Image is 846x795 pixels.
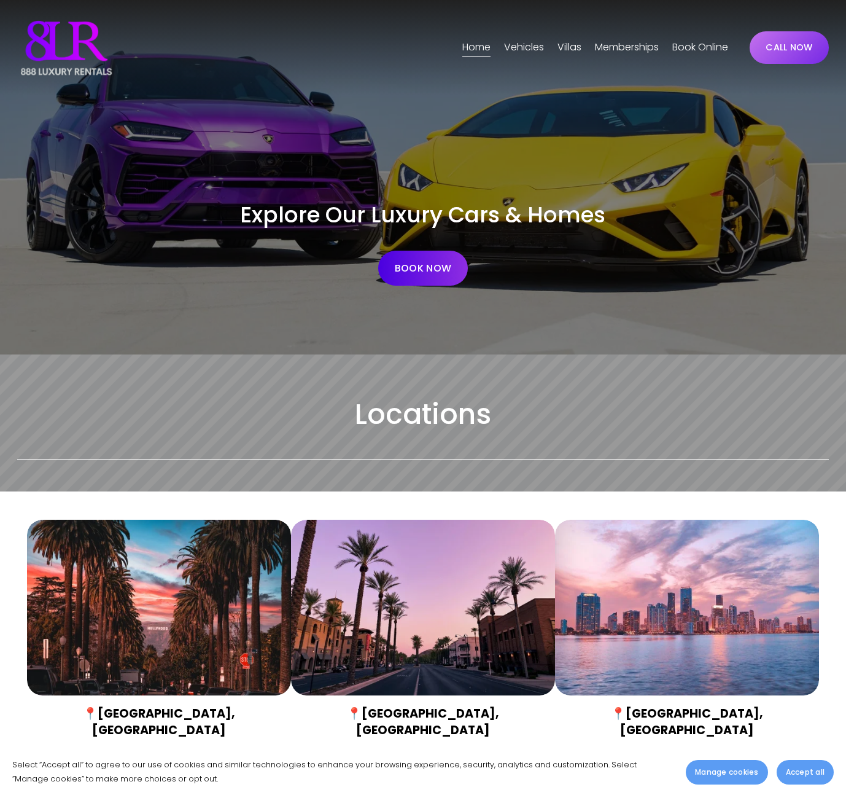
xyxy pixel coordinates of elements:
a: CALL NOW [750,31,829,64]
span: Vehicles [504,39,544,57]
img: Luxury Car &amp; Home Rentals For Every Occasion [17,17,115,79]
a: Home [462,38,491,58]
p: Select “Accept all” to agree to our use of cookies and similar technologies to enhance your brows... [12,758,673,786]
button: Accept all [777,760,834,785]
a: Book Online [672,38,728,58]
span: Villas [557,39,581,57]
a: BOOK NOW [378,251,468,286]
strong: 📍[GEOGRAPHIC_DATA], [GEOGRAPHIC_DATA] [611,705,766,738]
span: Explore Our Luxury Cars & Homes [240,199,605,230]
a: folder dropdown [557,38,581,58]
a: folder dropdown [504,38,544,58]
strong: 📍[GEOGRAPHIC_DATA], [GEOGRAPHIC_DATA] [347,705,502,738]
span: Accept all [786,767,825,778]
strong: 📍[GEOGRAPHIC_DATA], [GEOGRAPHIC_DATA] [83,705,238,738]
a: Memberships [595,38,659,58]
h2: Locations [17,396,829,433]
span: Manage cookies [695,767,758,778]
button: Manage cookies [686,760,767,785]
